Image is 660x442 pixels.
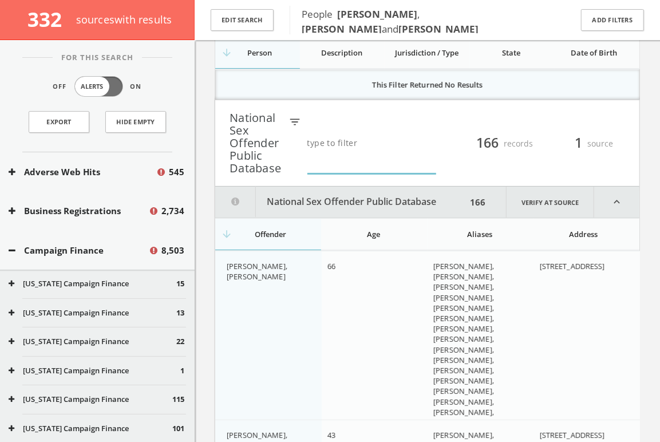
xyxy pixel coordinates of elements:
[302,7,479,35] span: People
[9,423,172,435] button: [US_STATE] Campaign Finance
[29,111,89,133] a: Export
[302,22,398,35] span: and
[9,336,176,348] button: [US_STATE] Campaign Finance
[398,22,479,35] b: [PERSON_NAME]
[161,244,184,257] span: 8,503
[230,112,282,175] button: National Sex Offender Public Database
[9,278,176,290] button: [US_STATE] Campaign Finance
[131,82,142,92] span: On
[105,111,166,133] button: Hide Empty
[176,278,184,290] span: 15
[180,365,184,377] span: 1
[467,187,489,218] div: 166
[433,229,527,239] div: Aliases
[176,336,184,348] span: 22
[211,9,274,31] button: Edit Search
[9,204,148,218] button: Business Registrations
[221,47,232,58] i: arrow_downward
[53,52,142,64] span: For This Search
[337,7,420,21] span: ,
[9,394,172,405] button: [US_STATE] Campaign Finance
[540,261,605,271] span: [STREET_ADDRESS]
[327,430,335,440] span: 43
[476,48,548,58] div: State
[506,187,594,218] a: Verify at source
[9,307,176,319] button: [US_STATE] Campaign Finance
[172,423,184,435] span: 101
[27,6,72,33] span: 332
[216,70,640,100] td: This Filter Returned No Results
[390,48,463,58] div: Jurisdiction / Type
[169,165,184,179] span: 545
[327,229,420,239] div: Age
[306,48,378,58] div: Description
[227,229,314,239] div: Offender
[471,133,504,153] span: 166
[465,112,533,175] div: records
[9,365,180,377] button: [US_STATE] Campaign Finance
[337,7,417,21] b: [PERSON_NAME]
[227,261,287,282] span: [PERSON_NAME], [PERSON_NAME]
[570,133,587,153] span: 1
[176,307,184,319] span: 13
[539,229,628,239] div: Address
[53,82,67,92] span: Off
[76,13,172,26] span: source s with results
[215,69,640,100] div: grid
[560,48,628,58] div: Date of Birth
[161,204,184,218] span: 2,734
[581,9,644,31] button: Add Filters
[594,187,639,218] i: expand_less
[302,22,382,35] b: [PERSON_NAME]
[540,430,605,440] span: [STREET_ADDRESS]
[307,113,436,175] input: type to filter
[327,261,335,271] span: 66
[227,48,293,58] div: Person
[9,244,148,257] button: Campaign Finance
[172,394,184,405] span: 115
[9,165,156,179] button: Adverse Web Hits
[289,116,302,128] i: filter_list
[215,187,467,218] button: National Sex Offender Public Database
[545,112,614,175] div: source
[221,228,232,240] i: arrow_downward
